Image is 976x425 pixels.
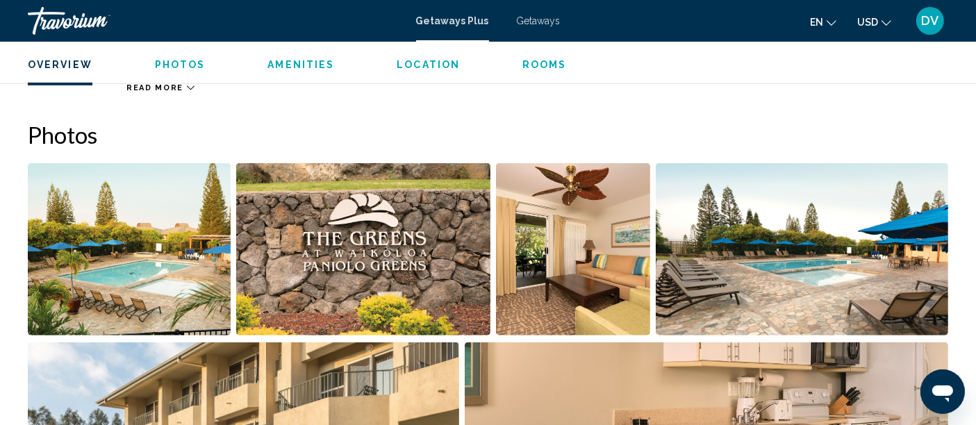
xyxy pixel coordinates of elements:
span: Location [397,59,460,70]
button: Open full-screen image slider [656,162,949,336]
span: USD [857,17,878,28]
button: Open full-screen image slider [496,162,650,336]
button: Change language [810,12,836,32]
button: Open full-screen image slider [28,162,231,336]
button: Photos [155,58,206,71]
h2: Photos [28,121,948,149]
button: Open full-screen image slider [236,162,491,336]
button: Rooms [522,58,567,71]
span: Photos [155,59,206,70]
span: DV [922,14,939,28]
button: Amenities [267,58,334,71]
span: en [810,17,823,28]
a: Travorium [28,7,402,35]
button: Read more [126,83,195,93]
span: Read more [126,83,183,92]
iframe: Button to launch messaging window [920,369,965,414]
button: Overview [28,58,92,71]
button: Location [397,58,460,71]
button: Change currency [857,12,891,32]
a: Getaways Plus [416,15,489,26]
span: Amenities [267,59,334,70]
span: Rooms [522,59,567,70]
button: User Menu [912,6,948,35]
span: Overview [28,59,92,70]
a: Getaways [517,15,561,26]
